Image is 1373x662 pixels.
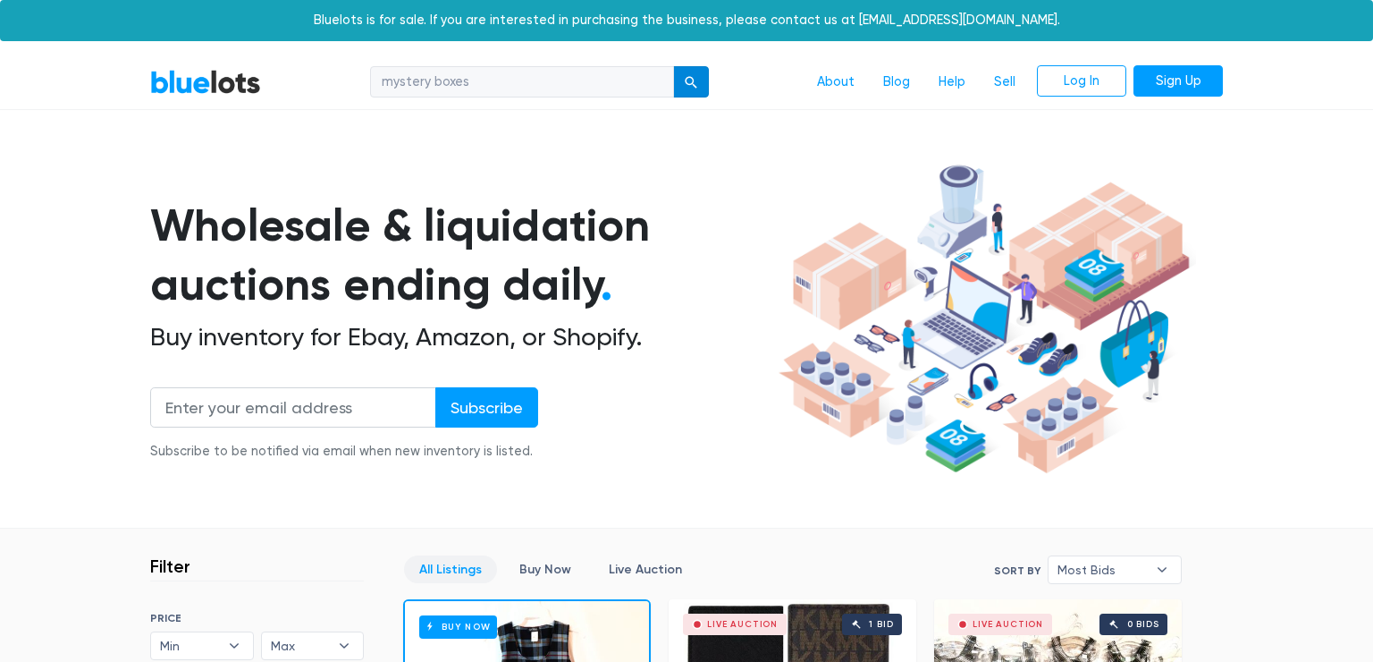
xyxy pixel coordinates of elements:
div: 0 bids [1127,620,1159,629]
h6: Buy Now [419,615,497,638]
span: Max [271,632,330,659]
a: Live Auction [594,556,697,583]
b: ▾ [1143,556,1181,583]
div: Live Auction [707,620,778,629]
a: Buy Now [504,556,586,583]
input: Search for inventory [370,66,674,98]
a: Log In [1037,65,1126,98]
label: Sort By [994,563,1040,579]
b: ▾ [215,632,253,659]
a: Help [924,65,980,99]
span: Min [160,632,219,659]
input: Enter your email address [150,387,436,428]
a: Blog [869,65,924,99]
input: Subscribe [435,387,538,428]
div: Live Auction [973,620,1043,629]
a: All Listings [404,556,497,583]
h3: Filter [150,556,190,577]
h1: Wholesale & liquidation auctions ending daily [150,196,772,315]
b: ▾ [325,632,363,659]
div: 1 bid [869,620,893,629]
a: About [803,65,869,99]
span: . [601,258,612,311]
img: hero-ee84e7d0318cb26816c560f6b4441b76977f77a177738b4e94f68c95b2b83dbb.png [772,157,1196,482]
h6: PRICE [150,612,364,624]
a: Sell [980,65,1030,99]
a: BlueLots [150,69,261,95]
span: Most Bids [1057,556,1147,583]
a: Sign Up [1133,65,1223,98]
div: Subscribe to be notified via email when new inventory is listed. [150,442,538,462]
h2: Buy inventory for Ebay, Amazon, or Shopify. [150,322,772,352]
